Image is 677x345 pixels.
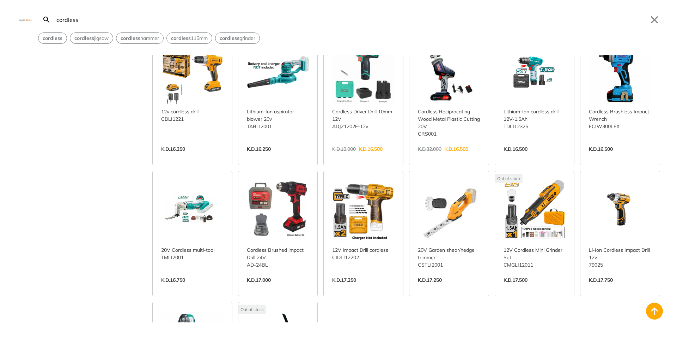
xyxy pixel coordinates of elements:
input: Search… [55,11,645,28]
strong: cordless [220,35,239,41]
button: Select suggestion: cordless 115mm [167,33,212,43]
strong: cordless [171,35,191,41]
span: hammer [121,35,159,42]
img: Close [17,18,34,21]
button: Select suggestion: cordless [38,33,67,43]
div: Suggestion: cordless [38,32,67,44]
div: Out of stock [495,174,523,183]
div: Out of stock [238,305,266,314]
button: Close [649,14,660,25]
button: Select suggestion: cordless hammer [116,33,163,43]
svg: Back to top [649,305,660,317]
div: Suggestion: cordless hammer [116,32,164,44]
button: Back to top [646,303,663,320]
span: 115mm [171,35,208,42]
button: Select suggestion: cordless jigsaw [70,33,113,43]
button: Select suggestion: cordless grinder [215,33,260,43]
div: Suggestion: cordless grinder [215,32,260,44]
strong: cordless [121,35,140,41]
strong: cordless [43,35,62,41]
div: Suggestion: cordless 115mm [166,32,212,44]
strong: cordless [74,35,94,41]
span: jigsaw [74,35,109,42]
svg: Search [42,16,51,24]
div: Suggestion: cordless jigsaw [70,32,113,44]
span: grinder [220,35,255,42]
